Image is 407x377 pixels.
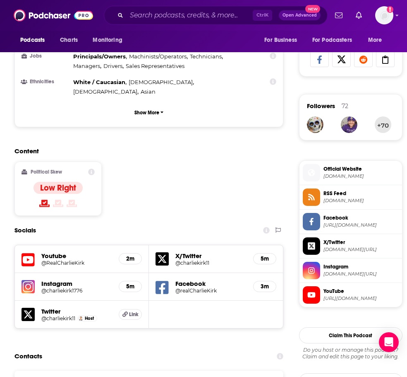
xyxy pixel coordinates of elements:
span: New [305,5,320,13]
a: RSS Feed[DOMAIN_NAME] [303,188,399,206]
img: iconImage [22,280,35,293]
span: More [368,34,382,46]
img: rebekyusa [307,116,323,133]
span: Charts [60,34,78,46]
a: Instagram[DOMAIN_NAME][URL] [303,262,399,279]
a: Share on Facebook [310,51,329,67]
button: Show profile menu [375,6,393,24]
span: Principals/Owners [73,53,126,60]
span: , [73,61,101,71]
a: Link [119,309,142,320]
span: https://www.youtube.com/@RealCharlieKirk [323,295,399,302]
span: , [73,77,127,87]
span: Link [129,311,139,318]
h5: @RealCharlieKirk [41,260,101,266]
span: YouTube [323,288,399,295]
div: Claim and edit this page to your liking. [299,347,402,360]
span: For Podcasters [312,34,352,46]
h5: @charliekirk11 [175,260,235,266]
span: , [129,52,188,61]
span: https://www.facebook.com/realCharlieKirk [323,222,399,228]
img: User Profile [375,6,393,24]
a: Show notifications dropdown [332,8,346,22]
span: Followers [307,102,335,110]
h5: 3m [260,283,269,290]
span: Logged in as LoriBecker [375,6,393,24]
span: [DEMOGRAPHIC_DATA] [73,88,137,95]
div: Open Intercom Messenger [379,332,399,352]
span: Drivers [103,63,122,69]
span: Podcasts [20,34,45,46]
button: +70 [375,116,391,133]
h5: Facebook [175,280,247,288]
a: @realCharlieKirk [175,288,247,294]
a: @charliekirk1776 [41,288,112,294]
div: Search podcasts, credits, & more... [104,6,328,25]
h5: 5m [260,255,269,262]
span: Instagram [323,263,399,271]
span: [DEMOGRAPHIC_DATA] [129,79,193,85]
span: , [190,52,223,61]
span: Technicians [190,53,222,60]
span: Host [85,316,94,321]
span: , [129,77,194,87]
h5: @realCharlieKirk [175,288,235,294]
h5: Instagram [41,280,112,288]
span: Managers [73,63,100,69]
span: charliekirk.com [323,173,399,179]
img: Podchaser - Follow, Share and Rate Podcasts [14,7,93,23]
span: X/Twitter [323,239,399,246]
a: @charliekirk11 [41,315,75,321]
a: Copy Link [376,51,395,67]
svg: Add a profile image [387,6,393,13]
button: open menu [87,32,133,48]
button: open menu [14,32,55,48]
a: X/Twitter[DOMAIN_NAME][URL] [303,237,399,255]
a: @charliekirk11 [175,260,247,266]
h2: Contacts [14,348,42,364]
h5: @charliekirk1776 [41,288,101,294]
button: open menu [259,32,307,48]
a: Show notifications dropdown [352,8,365,22]
span: For Business [264,34,297,46]
button: open menu [307,32,364,48]
input: Search podcasts, credits, & more... [127,9,253,22]
img: ronijane1982 [341,116,357,133]
button: Show More [22,105,276,120]
button: Claim This Podcast [299,327,402,343]
a: Share on X/Twitter [332,51,351,67]
h2: Socials [14,222,36,238]
h3: Ethnicities [22,79,70,85]
span: Monitoring [93,34,122,46]
span: twitter.com/charliekirk11 [323,247,399,253]
span: Asian [141,88,156,95]
a: YouTube[URL][DOMAIN_NAME] [303,286,399,304]
span: , [103,61,124,71]
span: Machinists/Operators [129,53,187,60]
button: open menu [362,32,393,48]
a: Share on Reddit [354,51,373,67]
h5: X/Twitter [175,252,247,260]
span: Official Website [323,165,399,173]
h2: Content [14,147,277,155]
h5: Youtube [41,252,112,260]
h4: Low Right [40,183,76,193]
a: Official Website[DOMAIN_NAME] [303,164,399,181]
span: Sales Representatives [126,63,184,69]
button: Open AdvancedNew [279,10,321,20]
a: Charts [55,32,83,48]
span: omnycontent.com [323,198,399,204]
span: RSS Feed [323,190,399,197]
span: , [73,52,127,61]
span: Do you host or manage this podcast? [299,347,402,353]
span: instagram.com/charliekirk1776 [323,271,399,277]
h5: 2m [126,255,135,262]
h2: Political Skew [31,169,62,175]
a: Facebook[URL][DOMAIN_NAME] [303,213,399,230]
span: White / Caucasian [73,79,125,85]
span: Ctrl K [253,10,272,21]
